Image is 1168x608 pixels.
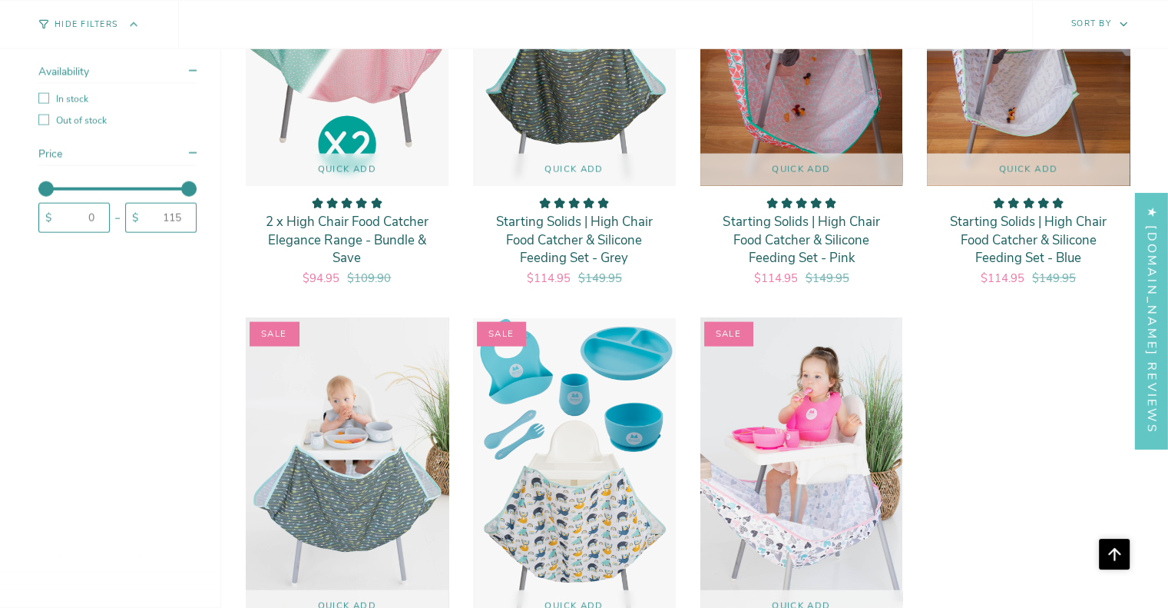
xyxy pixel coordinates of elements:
button: Scroll to top [1099,539,1130,570]
span: Sale [250,322,299,346]
div: - [110,214,125,222]
summary: Price [38,147,197,166]
a: Starting Solids | High Chair Food Catcher & Silicone Feeding Set - Pink [716,198,888,286]
span: $94.95 [303,271,339,286]
span: Sort by [1071,18,1111,30]
span: $ [132,211,138,225]
span: $149.95 [1032,271,1076,286]
input: 115 [142,210,196,226]
p: Starting Solids | High Chair Food Catcher & Silicone Feeding Set - Blue [942,213,1114,267]
summary: Availability [38,65,197,84]
label: Out of stock [38,115,197,127]
button: Sort by [1032,1,1168,48]
a: Starting Solids | High Chair Food Catcher & Silicone Feeding Set - Blue [942,198,1114,286]
span: Sale [704,322,753,346]
a: 2 x High Chair Food Catcher Elegance Range - Bundle & Save [261,198,433,286]
span: $149.95 [578,271,622,286]
span: $114.95 [527,271,571,286]
label: In stock [38,93,197,105]
span: Hide Filters [55,21,117,29]
span: $149.95 [805,271,849,286]
p: Starting Solids | High Chair Food Catcher & Silicone Feeding Set - Pink [716,213,888,267]
span: Availability [38,65,89,79]
span: $114.95 [981,271,1024,286]
p: 2 x High Chair Food Catcher Elegance Range - Bundle & Save [261,213,433,267]
span: Sale [477,322,526,346]
span: $109.90 [347,271,391,286]
button: Quick add [246,154,448,186]
button: Quick add [473,154,676,186]
button: Quick add [700,154,903,186]
input: 0 [55,210,109,226]
button: Quick add [927,154,1130,186]
span: $114.95 [753,271,797,286]
span: $ [45,211,51,225]
div: Click to open Judge.me floating reviews tab [1136,192,1168,448]
a: Starting Solids | High Chair Food Catcher & Silicone Feeding Set - Grey [488,198,660,286]
p: Starting Solids | High Chair Food Catcher & Silicone Feeding Set - Grey [488,213,660,267]
span: Price [38,147,62,161]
